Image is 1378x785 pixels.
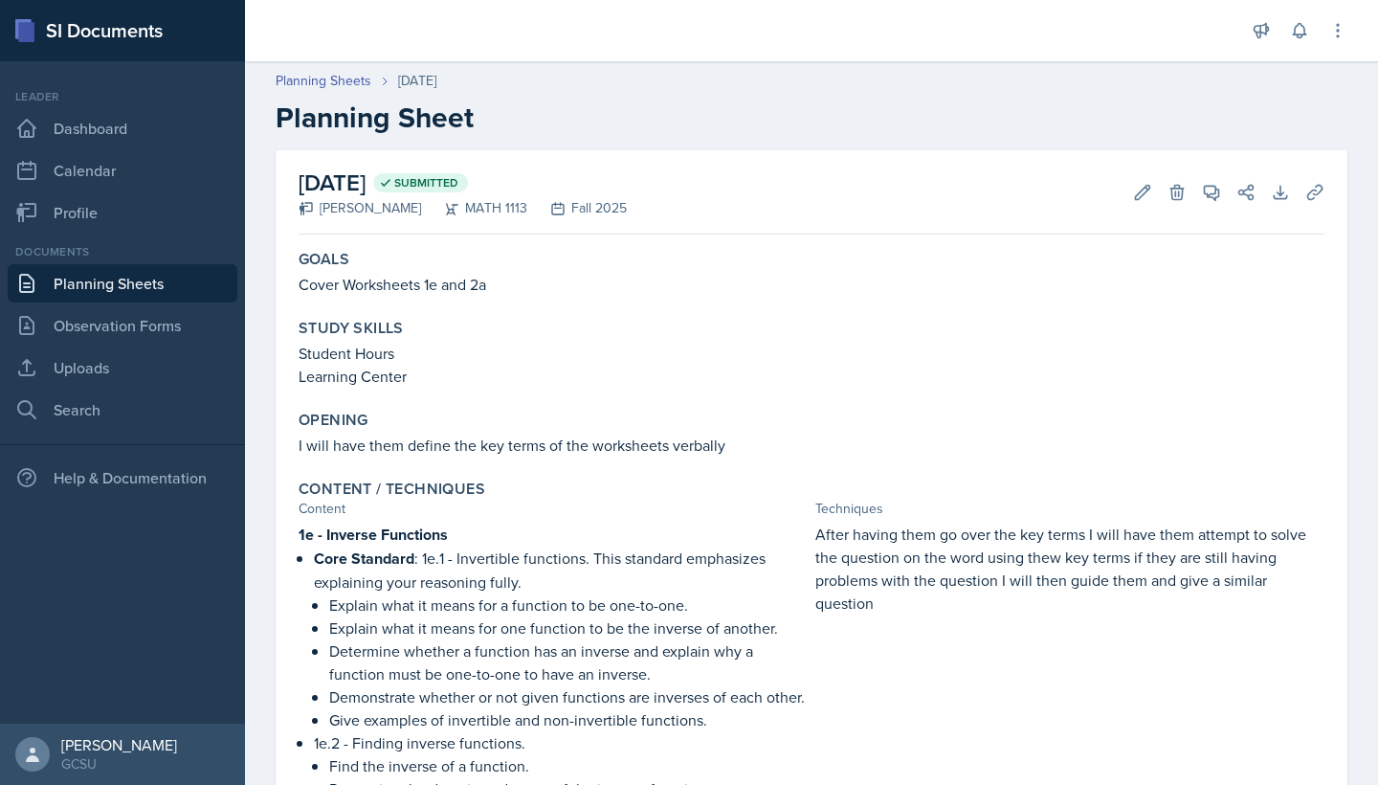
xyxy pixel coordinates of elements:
[329,639,808,685] p: Determine whether a function has an inverse and explain why a function must be one-to-one to have...
[8,243,237,260] div: Documents
[329,685,808,708] p: Demonstrate whether or not given functions are inverses of each other.
[8,459,237,497] div: Help & Documentation
[329,617,808,639] p: Explain what it means for one function to be the inverse of another.
[299,273,1324,296] p: Cover Worksheets 1e and 2a
[329,708,808,731] p: Give examples of invertible and non-invertible functions.
[527,198,627,218] div: Fall 2025
[8,193,237,232] a: Profile
[276,71,371,91] a: Planning Sheets
[815,499,1324,519] div: Techniques
[421,198,527,218] div: MATH 1113
[8,151,237,190] a: Calendar
[8,88,237,105] div: Leader
[398,71,436,91] div: [DATE]
[299,342,1324,365] p: Student Hours
[61,735,177,754] div: [PERSON_NAME]
[299,250,349,269] label: Goals
[299,499,808,519] div: Content
[314,731,808,754] p: 1e.2 - Finding inverse functions.
[314,547,808,594] p: : 1e.1 - Invertible functions. This standard emphasizes explaining your reasoning fully.
[314,548,414,570] strong: Core Standard
[61,754,177,774] div: GCSU
[299,411,368,430] label: Opening
[815,523,1324,615] p: After having them go over the key terms I will have them attempt to solve the question on the wor...
[299,166,627,200] h2: [DATE]
[299,524,448,546] strong: 1e - Inverse Functions
[276,101,1347,135] h2: Planning Sheet
[329,754,808,777] p: Find the inverse of a function.
[299,198,421,218] div: [PERSON_NAME]
[8,348,237,387] a: Uploads
[299,365,1324,388] p: Learning Center
[329,594,808,617] p: Explain what it means for a function to be one-to-one.
[299,319,404,338] label: Study Skills
[8,306,237,345] a: Observation Forms
[8,109,237,147] a: Dashboard
[8,391,237,429] a: Search
[8,264,237,303] a: Planning Sheets
[394,175,458,191] span: Submitted
[299,480,485,499] label: Content / Techniques
[299,434,1324,457] p: I will have them define the key terms of the worksheets verbally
